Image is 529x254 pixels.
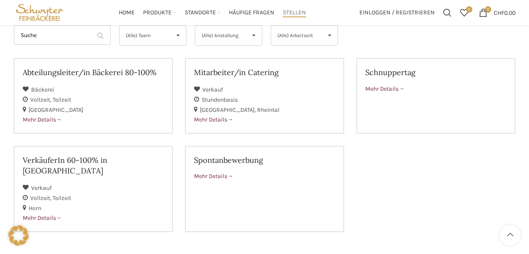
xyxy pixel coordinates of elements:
span: Verkauf [202,86,223,93]
span: Rheintal [257,106,279,113]
div: Meine Wunschliste [456,4,473,21]
span: Home [119,9,135,17]
a: Spontanbewerbung Mehr Details [185,146,344,232]
span: Vollzeit [30,96,53,103]
span: Teilzeit [53,96,71,103]
span: (Alle) Team [126,26,166,45]
bdi: 0.00 [494,9,516,16]
a: Einloggen / Registrieren [355,4,439,21]
span: 0 [485,6,491,13]
a: VerkäuferIn 60-100% in [GEOGRAPHIC_DATA] Verkauf Vollzeit Teilzeit Horn Mehr Details [14,146,173,232]
input: Suche [14,25,111,45]
a: Standorte [185,4,221,21]
h2: Abteilungsleiter/in Bäckerei 80-100% [23,67,164,78]
span: Mehr Details [365,85,404,92]
span: Verkauf [31,184,52,192]
a: Produkte [143,4,176,21]
span: [GEOGRAPHIC_DATA] [29,106,83,113]
span: Mehr Details [23,116,62,123]
h2: VerkäuferIn 60-100% in [GEOGRAPHIC_DATA] [23,155,164,176]
a: 0 CHF0.00 [475,4,520,21]
span: Horn [29,205,41,212]
a: Abteilungsleiter/in Bäckerei 80-100% Bäckerei Vollzeit Teilzeit [GEOGRAPHIC_DATA] Mehr Details [14,58,173,133]
span: ▾ [322,26,338,45]
a: Home [119,4,135,21]
span: Bäckerei [31,86,54,93]
div: Main navigation [69,4,355,21]
a: Scroll to top button [500,224,521,246]
span: 0 [466,6,472,13]
span: Häufige Fragen [229,9,274,17]
a: Häufige Fragen [229,4,274,21]
span: Teilzeit [53,195,71,202]
span: Mehr Details [23,214,62,222]
a: Stellen [283,4,306,21]
h2: Spontanbewerbung [194,155,335,165]
a: 0 [456,4,473,21]
span: Mehr Details [194,173,233,180]
a: Suchen [439,4,456,21]
span: Stundenbasis [202,96,238,103]
span: [GEOGRAPHIC_DATA] [200,106,257,113]
span: ▾ [170,26,186,45]
span: ▾ [246,26,262,45]
span: Mehr Details [194,116,233,123]
a: Mitarbeiter/in Catering Verkauf Stundenbasis [GEOGRAPHIC_DATA] Rheintal Mehr Details [185,58,344,133]
span: Stellen [283,9,306,17]
span: Produkte [143,9,172,17]
span: Standorte [185,9,216,17]
span: (Alle) Arbeitsort [277,26,317,45]
a: Schnuppertag Mehr Details [356,58,515,133]
span: Vollzeit [30,195,53,202]
span: Einloggen / Registrieren [359,10,435,16]
h2: Schnuppertag [365,67,506,78]
span: CHF [494,9,504,16]
a: Site logo [14,8,66,16]
span: (Alle) Anstellung [202,26,242,45]
h2: Mitarbeiter/in Catering [194,67,335,78]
